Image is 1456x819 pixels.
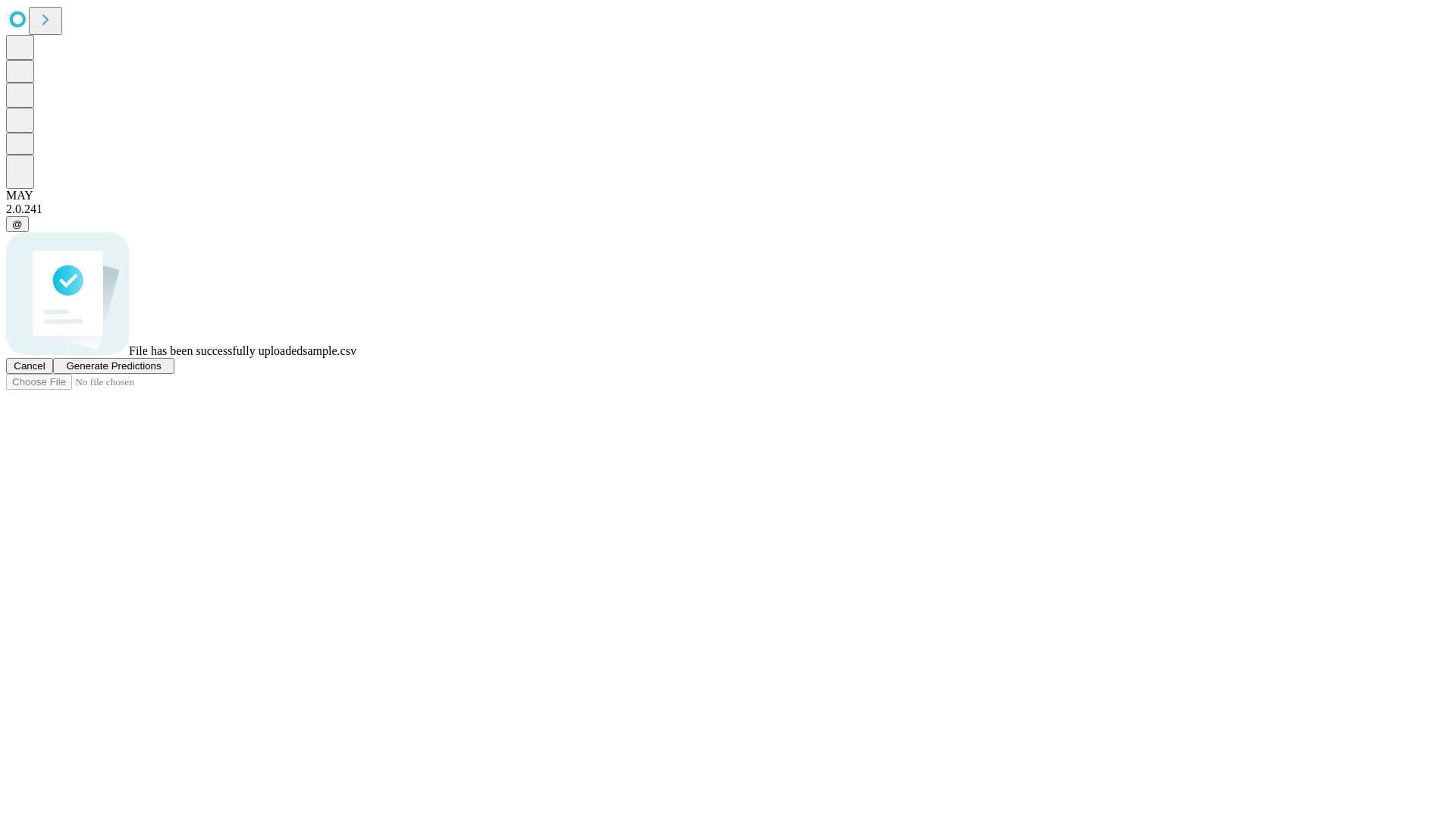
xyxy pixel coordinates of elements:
button: @ [6,216,29,232]
span: Cancel [14,360,45,372]
span: @ [12,218,23,230]
button: Cancel [6,358,53,374]
button: Generate Predictions [53,358,174,374]
span: File has been successfully uploaded [129,344,303,357]
div: 2.0.241 [6,202,1450,216]
span: sample.csv [303,344,356,357]
span: Generate Predictions [66,360,161,372]
div: MAY [6,189,1450,202]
